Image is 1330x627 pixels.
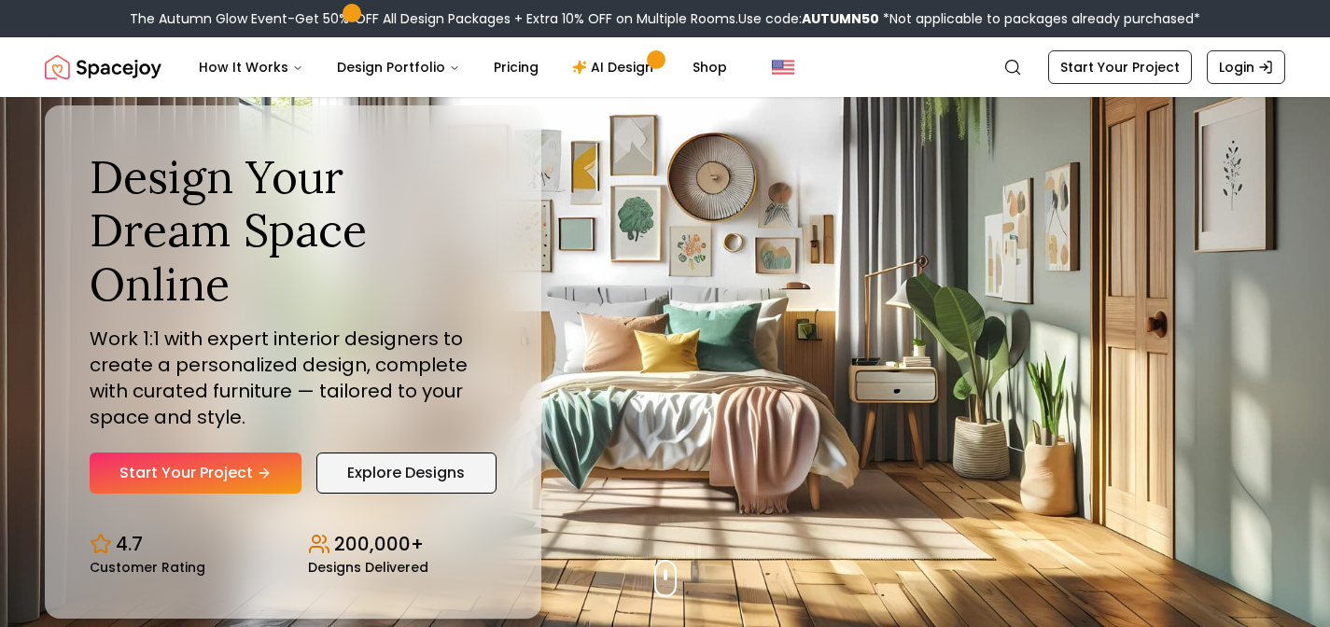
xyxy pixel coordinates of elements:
p: 4.7 [116,531,143,557]
button: Design Portfolio [322,49,475,86]
span: Use code: [738,9,879,28]
b: AUTUMN50 [802,9,879,28]
a: Spacejoy [45,49,161,86]
small: Designs Delivered [308,561,428,574]
nav: Main [184,49,742,86]
img: Spacejoy Logo [45,49,161,86]
a: Start Your Project [1048,50,1192,84]
span: *Not applicable to packages already purchased* [879,9,1200,28]
a: AI Design [557,49,674,86]
img: United States [772,56,794,78]
div: The Autumn Glow Event-Get 50% OFF All Design Packages + Extra 10% OFF on Multiple Rooms. [130,9,1200,28]
h1: Design Your Dream Space Online [90,150,497,312]
a: Shop [678,49,742,86]
p: Work 1:1 with expert interior designers to create a personalized design, complete with curated fu... [90,326,497,430]
a: Pricing [479,49,553,86]
nav: Global [45,37,1285,97]
a: Login [1207,50,1285,84]
div: Design stats [90,516,497,574]
a: Start Your Project [90,453,301,494]
p: 200,000+ [334,531,424,557]
small: Customer Rating [90,561,205,574]
a: Explore Designs [316,453,497,494]
button: How It Works [184,49,318,86]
